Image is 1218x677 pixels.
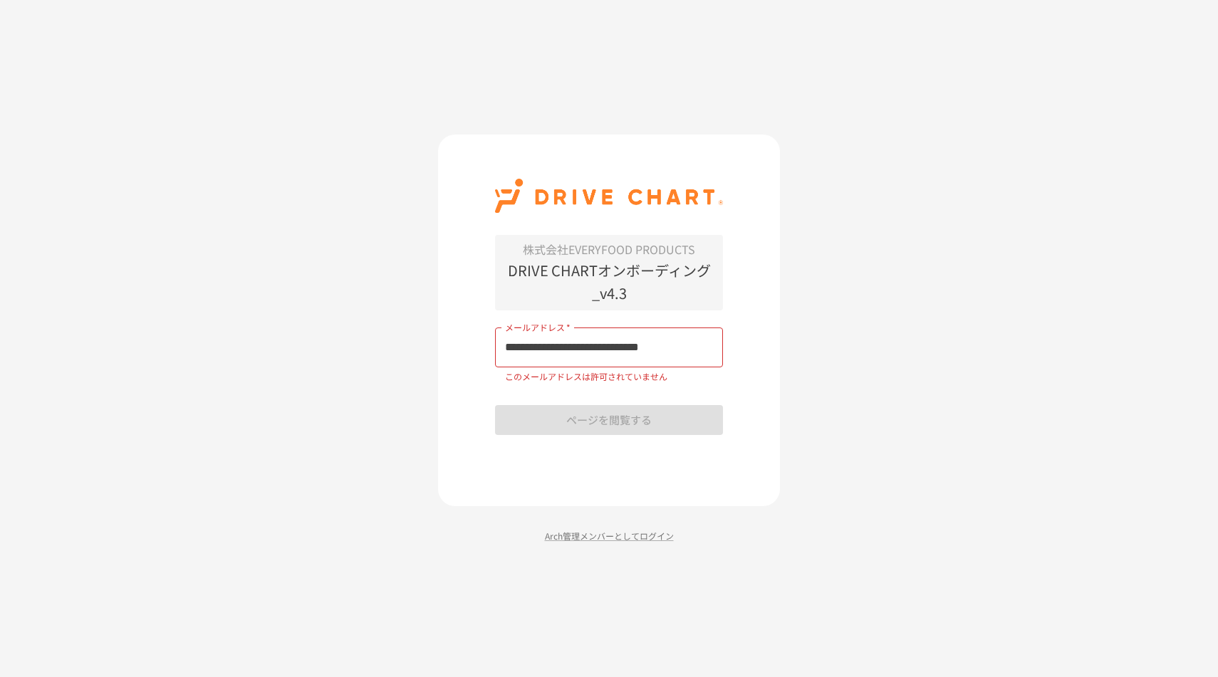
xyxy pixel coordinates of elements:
p: 株式会社EVERYFOOD PRODUCTS [495,241,723,259]
p: DRIVE CHARTオンボーディング_v4.3 [495,259,723,305]
img: i9VDDS9JuLRLX3JIUyK59LcYp6Y9cayLPHs4hOxMB9W [495,177,723,214]
label: メールアドレス [505,321,571,333]
p: このメールアドレスは許可されていません [505,369,713,384]
p: Arch管理メンバーとしてログイン [438,529,780,542]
